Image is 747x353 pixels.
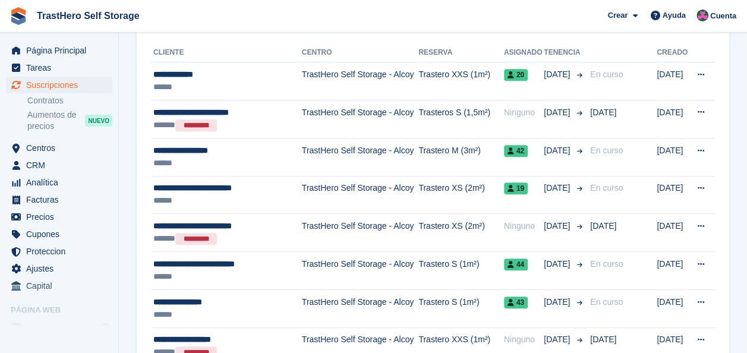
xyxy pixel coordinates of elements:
span: Ajustes [26,260,97,277]
td: [DATE] [657,138,689,176]
td: TrastHero Self Storage - Alcoy [302,289,418,327]
a: menu [6,174,112,191]
a: Contratos [27,95,112,106]
td: Trastero XS (2m²) [418,214,503,252]
a: menu [6,59,112,76]
td: TrastHero Self Storage - Alcoy [302,62,418,100]
span: página web [26,319,97,336]
td: TrastHero Self Storage - Alcoy [302,214,418,252]
span: Aumentos de precios [27,109,85,132]
span: [DATE] [544,68,572,81]
span: Capital [26,278,97,294]
td: Trasteros S (1,5m²) [418,100,503,138]
th: Reserva [418,43,503,62]
span: [DATE] [544,144,572,157]
span: Cuenta [710,10,736,22]
span: Analítica [26,174,97,191]
a: menu [6,191,112,208]
span: [DATE] [544,333,572,346]
span: Ayuda [663,10,686,21]
td: [DATE] [657,214,689,252]
td: TrastHero Self Storage - Alcoy [302,138,418,176]
span: 19 [504,182,528,194]
a: Aumentos de precios NUEVO [27,109,112,133]
span: Página Principal [26,42,97,59]
a: menu [6,243,112,260]
span: Precios [26,209,97,225]
a: TrastHero Self Storage [32,6,144,26]
span: En curso [590,70,623,79]
td: [DATE] [657,100,689,138]
span: Proteccion [26,243,97,260]
td: TrastHero Self Storage - Alcoy [302,252,418,290]
th: Asignado [504,43,544,62]
span: 44 [504,259,528,270]
td: Trastero S (1m²) [418,289,503,327]
span: En curso [590,146,623,155]
span: 42 [504,145,528,157]
a: menu [6,278,112,294]
span: [DATE] [544,106,572,119]
a: menu [6,140,112,156]
a: Vista previa de la tienda [98,320,112,335]
td: [DATE] [657,252,689,290]
span: En curso [590,297,623,307]
span: [DATE] [544,258,572,270]
td: Trastero XXS (1m²) [418,62,503,100]
span: [DATE] [544,182,572,194]
th: Cliente [151,43,302,62]
th: Creado [657,43,689,62]
div: Ninguno [504,220,544,232]
td: TrastHero Self Storage - Alcoy [302,176,418,214]
a: menu [6,260,112,277]
img: Marua Grioui [696,10,708,21]
span: [DATE] [590,335,616,344]
span: Tareas [26,59,97,76]
a: menu [6,157,112,174]
span: [DATE] [544,220,572,232]
span: Página web [11,304,118,316]
span: Crear [607,10,628,21]
span: [DATE] [544,296,572,308]
span: Centros [26,140,97,156]
td: TrastHero Self Storage - Alcoy [302,100,418,138]
span: CRM [26,157,97,174]
a: menu [6,209,112,225]
span: 43 [504,297,528,308]
th: Tenencia [544,43,585,62]
span: En curso [590,183,623,193]
a: menu [6,77,112,93]
td: Trastero XS (2m²) [418,176,503,214]
img: stora-icon-8386f47178a22dfd0bd8f6a31ec36ba5ce8667c1dd55bd0f319d3a0aa187defe.svg [10,7,27,25]
span: 20 [504,69,528,81]
span: Cupones [26,226,97,242]
span: Suscripciones [26,77,97,93]
td: Trastero M (3m²) [418,138,503,176]
div: Ninguno [504,106,544,119]
td: [DATE] [657,62,689,100]
span: [DATE] [590,108,616,117]
th: Centro [302,43,418,62]
a: menu [6,42,112,59]
td: [DATE] [657,176,689,214]
div: Ninguno [504,333,544,346]
a: menú [6,319,112,336]
span: [DATE] [590,221,616,231]
div: NUEVO [85,115,112,127]
td: [DATE] [657,289,689,327]
span: Facturas [26,191,97,208]
td: Trastero S (1m²) [418,252,503,290]
span: En curso [590,259,623,269]
a: menu [6,226,112,242]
